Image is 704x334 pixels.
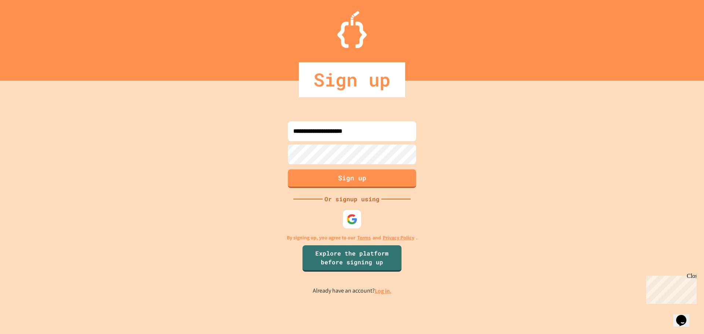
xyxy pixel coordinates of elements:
img: google-icon.svg [346,214,357,225]
iframe: chat widget [673,305,697,327]
div: Chat with us now!Close [3,3,51,47]
img: Logo.svg [337,11,367,48]
p: By signing up, you agree to our and . [287,234,418,242]
button: Sign up [288,169,416,188]
p: Already have an account? [313,286,392,296]
a: Log in. [375,287,392,295]
a: Explore the platform before signing up [302,245,401,272]
div: Sign up [299,62,405,97]
a: Terms [357,234,371,242]
iframe: chat widget [643,273,697,304]
div: Or signup using [323,195,381,203]
a: Privacy Policy [383,234,414,242]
